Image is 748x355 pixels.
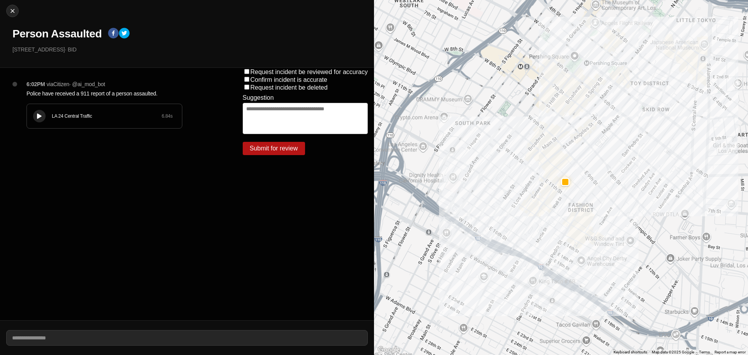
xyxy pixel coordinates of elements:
p: 6:02PM [26,80,45,88]
div: 6.84 s [162,113,173,119]
p: [STREET_ADDRESS] · BID [12,46,368,53]
div: LA 24 Central Traffic [52,113,162,119]
button: cancel [6,5,19,17]
span: Map data ©2025 Google [652,350,694,354]
label: Request incident be reviewed for accuracy [251,69,368,75]
button: Submit for review [243,142,305,155]
button: twitter [119,28,130,40]
a: Report a map error [714,350,746,354]
p: Police have received a 911 report of a person assaulted. [26,90,212,97]
p: via Citizen · @ ai_mod_bot [47,80,105,88]
img: cancel [9,7,16,15]
label: Suggestion [243,94,274,101]
button: Keyboard shortcuts [614,350,647,355]
img: Google [376,345,402,355]
h1: Person Assaulted [12,27,102,41]
a: Terms (opens in new tab) [699,350,710,354]
label: Request incident be deleted [251,84,328,91]
a: Open this area in Google Maps (opens a new window) [376,345,402,355]
label: Confirm incident is accurate [251,76,327,83]
button: facebook [108,28,119,40]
